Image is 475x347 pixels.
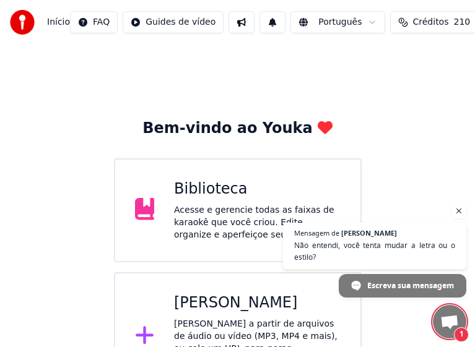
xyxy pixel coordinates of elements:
[433,305,466,338] a: Bate-papo aberto
[47,16,70,28] span: Início
[123,11,224,33] button: Guides de vídeo
[367,275,454,296] span: Escreva sua mensagem
[174,179,341,199] div: Biblioteca
[174,204,341,241] div: Acesse e gerencie todas as faixas de karaokê que você criou. Edite, organize e aperfeiçoe seus pr...
[142,119,332,139] div: Bem-vindo ao Youka
[294,229,339,236] span: Mensagem de
[47,16,70,28] nav: breadcrumb
[10,10,35,35] img: youka
[413,16,449,28] span: Créditos
[454,327,469,342] span: 1
[341,229,397,236] span: [PERSON_NAME]
[174,293,341,313] div: [PERSON_NAME]
[70,11,118,33] button: FAQ
[453,16,470,28] span: 210
[294,239,455,263] span: Não entendi, você tenta mudar a letra ou o estilo?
